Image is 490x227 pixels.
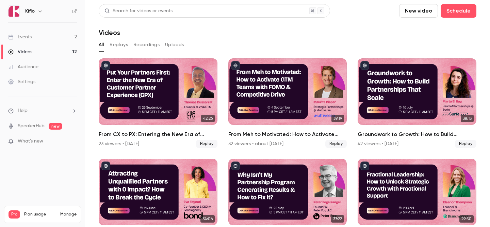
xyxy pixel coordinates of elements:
[9,6,19,17] img: Kiflo
[104,7,173,15] div: Search for videos or events
[18,107,28,114] span: Help
[358,140,398,147] div: 42 viewers • [DATE]
[99,29,120,37] h1: Videos
[165,39,184,50] button: Uploads
[228,130,347,138] h2: From Meh to Motivated: How to Activate GTM Teams with FOMO & Competitive Drive
[461,115,474,122] span: 38:13
[358,58,476,148] li: Groundwork to Growth: How to Build Partnerships That Scale
[331,115,344,122] span: 39:19
[99,58,217,148] li: From CX to PX: Entering the New Era of Partner Experience
[231,162,240,170] button: published
[101,61,110,70] button: published
[455,140,476,148] span: Replay
[358,130,476,138] h2: Groundwork to Growth: How to Build Partnerships That Scale
[133,39,160,50] button: Recordings
[459,215,474,223] span: 29:50
[99,130,217,138] h2: From CX to PX: Entering the New Era of Partner Experience
[8,49,32,55] div: Videos
[228,58,347,148] a: 39:19From Meh to Motivated: How to Activate GTM Teams with FOMO & Competitive Drive32 viewers • a...
[228,58,347,148] li: From Meh to Motivated: How to Activate GTM Teams with FOMO & Competitive Drive
[200,215,215,223] span: 34:06
[18,122,45,130] a: SpeakerHub
[25,8,35,15] h6: Kiflo
[9,210,20,219] span: Pro
[325,140,347,148] span: Replay
[360,61,369,70] button: published
[69,138,77,145] iframe: Noticeable Trigger
[99,39,104,50] button: All
[8,34,32,40] div: Events
[99,140,139,147] div: 23 viewers • [DATE]
[101,162,110,170] button: published
[99,58,217,148] a: 42:26From CX to PX: Entering the New Era of Partner Experience23 viewers • [DATE]Replay
[18,138,43,145] span: What's new
[360,162,369,170] button: published
[358,58,476,148] a: 38:13Groundwork to Growth: How to Build Partnerships That Scale42 viewers • [DATE]Replay
[8,78,35,85] div: Settings
[399,4,438,18] button: New video
[49,123,62,130] span: new
[231,61,240,70] button: published
[110,39,128,50] button: Replays
[201,115,215,122] span: 42:26
[24,212,56,217] span: Plan usage
[8,63,38,70] div: Audience
[99,4,476,223] section: Videos
[8,107,77,114] li: help-dropdown-opener
[441,4,476,18] button: Schedule
[228,140,283,147] div: 32 viewers • about [DATE]
[60,212,77,217] a: Manage
[196,140,217,148] span: Replay
[331,215,344,223] span: 37:22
